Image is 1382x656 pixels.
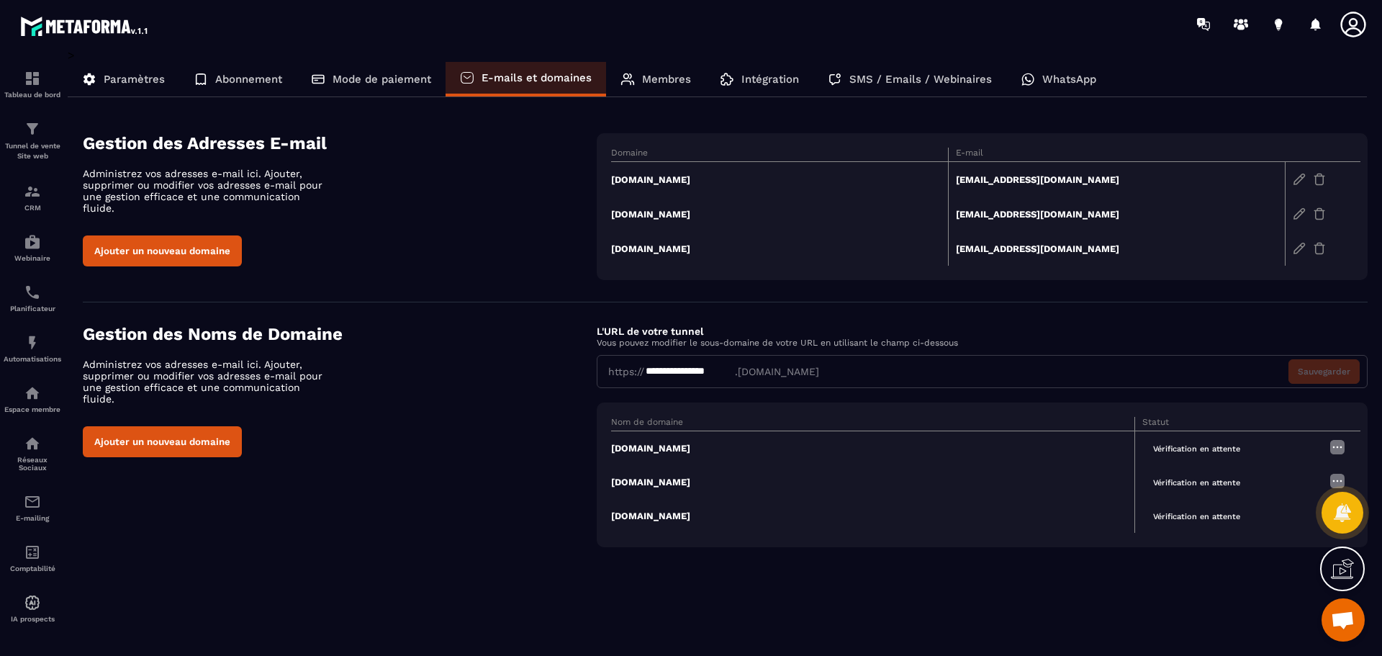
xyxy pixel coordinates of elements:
img: trash-gr.2c9399ab.svg [1313,207,1326,220]
p: Abonnement [215,73,282,86]
button: Ajouter un nouveau domaine [83,426,242,457]
label: L'URL de votre tunnel [597,325,703,337]
img: automations [24,594,41,611]
img: formation [24,70,41,87]
p: Réseaux Sociaux [4,456,61,472]
p: Paramètres [104,73,165,86]
td: [DOMAIN_NAME] [611,499,1134,533]
span: Vérification en attente [1142,475,1251,491]
th: Domaine [611,148,948,162]
img: email [24,493,41,511]
td: [DOMAIN_NAME] [611,431,1134,466]
th: Statut [1134,417,1322,431]
th: E-mail [948,148,1285,162]
td: [DOMAIN_NAME] [611,465,1134,499]
img: scheduler [24,284,41,301]
button: Ajouter un nouveau domaine [83,235,242,266]
td: [DOMAIN_NAME] [611,197,948,231]
p: Comptabilité [4,565,61,572]
p: Mode de paiement [333,73,431,86]
p: SMS / Emails / Webinaires [849,73,992,86]
p: Automatisations [4,355,61,363]
a: formationformationTableau de bord [4,59,61,109]
a: social-networksocial-networkRéseaux Sociaux [4,424,61,482]
a: emailemailE-mailing [4,482,61,533]
p: Tunnel de vente Site web [4,141,61,161]
img: more [1329,439,1346,456]
img: edit-gr.78e3acdd.svg [1293,207,1306,220]
td: [DOMAIN_NAME] [611,162,948,197]
a: accountantaccountantComptabilité [4,533,61,583]
span: Vérification en attente [1142,508,1251,525]
img: more [1329,472,1346,490]
img: formation [24,120,41,138]
img: trash-gr.2c9399ab.svg [1313,242,1326,255]
h4: Gestion des Noms de Domaine [83,324,597,344]
p: E-mails et domaines [482,71,592,84]
a: formationformationTunnel de vente Site web [4,109,61,172]
p: IA prospects [4,615,61,623]
p: Planificateur [4,305,61,313]
img: automations [24,233,41,251]
p: CRM [4,204,61,212]
div: Ouvrir le chat [1322,598,1365,642]
p: Membres [642,73,691,86]
p: WhatsApp [1042,73,1096,86]
td: [EMAIL_ADDRESS][DOMAIN_NAME] [948,231,1285,266]
img: accountant [24,544,41,561]
p: E-mailing [4,514,61,522]
img: social-network [24,435,41,452]
td: [EMAIL_ADDRESS][DOMAIN_NAME] [948,162,1285,197]
td: [DOMAIN_NAME] [611,231,948,266]
a: automationsautomationsEspace membre [4,374,61,424]
img: automations [24,385,41,402]
img: edit-gr.78e3acdd.svg [1293,173,1306,186]
img: formation [24,183,41,200]
img: automations [24,334,41,351]
h4: Gestion des Adresses E-mail [83,133,597,153]
p: Espace membre [4,405,61,413]
a: automationsautomationsAutomatisations [4,323,61,374]
div: > [68,48,1368,569]
img: trash-gr.2c9399ab.svg [1313,173,1326,186]
p: Tableau de bord [4,91,61,99]
p: Webinaire [4,254,61,262]
a: formationformationCRM [4,172,61,223]
a: schedulerschedulerPlanificateur [4,273,61,323]
p: Administrez vos adresses e-mail ici. Ajouter, supprimer ou modifier vos adresses e-mail pour une ... [83,359,335,405]
td: [EMAIL_ADDRESS][DOMAIN_NAME] [948,197,1285,231]
th: Nom de domaine [611,417,1134,431]
img: logo [20,13,150,39]
p: Vous pouvez modifier le sous-domaine de votre URL en utilisant le champ ci-dessous [597,338,1368,348]
a: automationsautomationsWebinaire [4,223,61,273]
p: Administrez vos adresses e-mail ici. Ajouter, supprimer ou modifier vos adresses e-mail pour une ... [83,168,335,214]
img: edit-gr.78e3acdd.svg [1293,242,1306,255]
p: Intégration [741,73,799,86]
span: Vérification en attente [1142,441,1251,457]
